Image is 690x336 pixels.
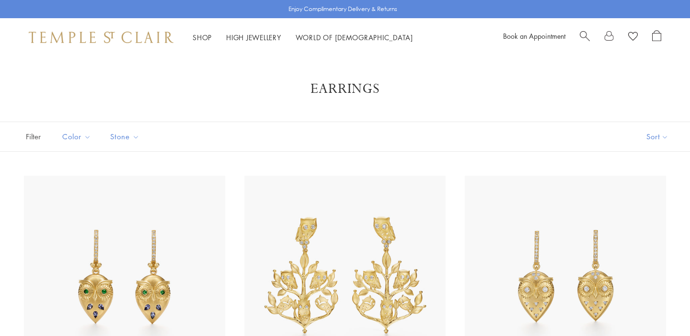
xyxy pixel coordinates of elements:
[288,4,397,14] p: Enjoy Complimentary Delivery & Returns
[193,32,413,44] nav: Main navigation
[193,33,212,42] a: ShopShop
[29,32,173,43] img: Temple St. Clair
[503,31,565,41] a: Book an Appointment
[226,33,281,42] a: High JewelleryHigh Jewellery
[57,131,98,143] span: Color
[296,33,413,42] a: World of [DEMOGRAPHIC_DATA]World of [DEMOGRAPHIC_DATA]
[625,122,690,151] button: Show sort by
[103,126,147,147] button: Stone
[628,30,638,45] a: View Wishlist
[652,30,661,45] a: Open Shopping Bag
[105,131,147,143] span: Stone
[580,30,590,45] a: Search
[55,126,98,147] button: Color
[38,80,652,98] h1: Earrings
[642,291,680,326] iframe: Gorgias live chat messenger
